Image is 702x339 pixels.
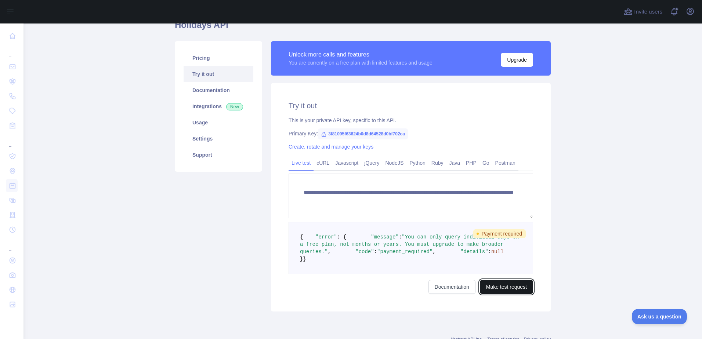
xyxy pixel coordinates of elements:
[332,157,361,169] a: Javascript
[289,59,433,66] div: You are currently on a free plan with limited features and usage
[184,82,253,98] a: Documentation
[184,131,253,147] a: Settings
[315,234,337,240] span: "error"
[226,103,243,110] span: New
[337,234,346,240] span: : {
[300,234,303,240] span: {
[501,53,533,67] button: Upgrade
[634,8,662,16] span: Invite users
[289,50,433,59] div: Unlock more calls and features
[473,229,526,238] span: Payment required
[6,44,18,59] div: ...
[175,19,551,37] h1: Holidays API
[406,157,428,169] a: Python
[289,144,373,150] a: Create, rotate and manage your keys
[184,114,253,131] a: Usage
[289,130,533,137] div: Primary Key:
[460,249,488,255] span: "details"
[184,147,253,163] a: Support
[371,234,399,240] span: "message"
[328,249,331,255] span: ,
[382,157,406,169] a: NodeJS
[314,157,332,169] a: cURL
[632,309,687,324] iframe: Toggle Customer Support
[355,249,374,255] span: "code"
[374,249,377,255] span: :
[289,101,533,111] h2: Try it out
[300,234,522,255] span: "You can only query individual days on a free plan, not months or years. You must upgrade to make...
[492,157,518,169] a: Postman
[6,134,18,148] div: ...
[463,157,480,169] a: PHP
[488,249,491,255] span: :
[361,157,382,169] a: jQuery
[480,280,533,294] button: Make test request
[491,249,504,255] span: null
[289,117,533,124] div: This is your private API key, specific to this API.
[428,280,475,294] a: Documentation
[428,157,446,169] a: Ruby
[446,157,463,169] a: Java
[289,157,314,169] a: Live test
[303,256,306,262] span: }
[399,234,402,240] span: :
[480,157,492,169] a: Go
[184,98,253,114] a: Integrations New
[184,66,253,82] a: Try it out
[6,238,18,252] div: ...
[377,249,433,255] span: "payment_required"
[300,256,303,262] span: }
[433,249,435,255] span: ,
[622,6,664,18] button: Invite users
[184,50,253,66] a: Pricing
[318,128,408,139] span: 3f81095f63624b0d8d64528d0bf702ca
